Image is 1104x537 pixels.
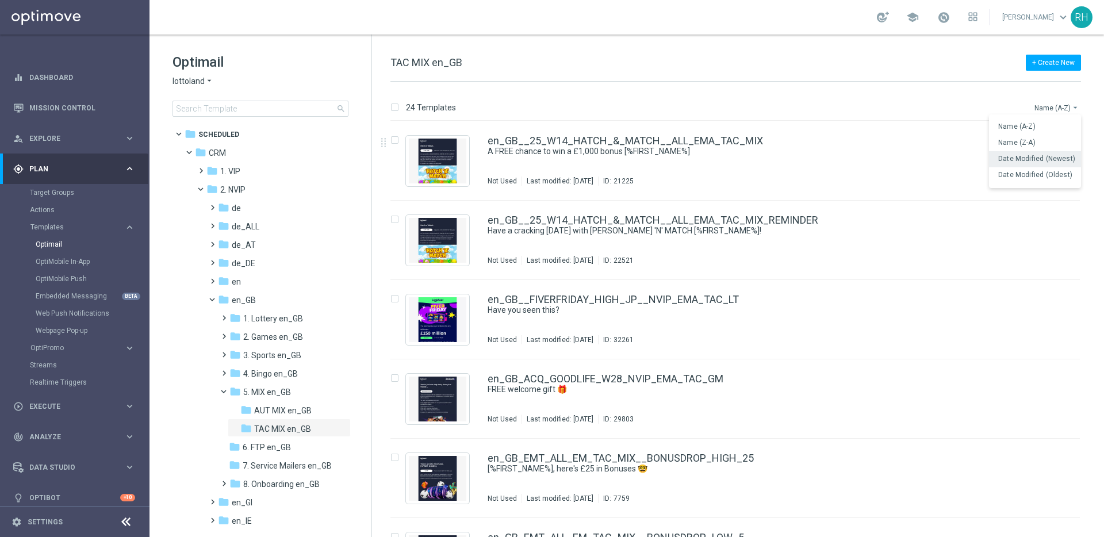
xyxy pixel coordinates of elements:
[29,482,120,513] a: Optibot
[522,335,598,344] div: Last modified: [DATE]
[36,240,120,249] a: Optimail
[13,493,136,503] div: lightbulb Optibot +10
[598,335,634,344] div: ID:
[409,139,466,183] img: 21225.jpeg
[243,461,332,471] span: 7. Service Mailers en_GB
[598,415,634,424] div: ID:
[1071,6,1092,28] div: RH
[409,218,466,263] img: 22521.jpeg
[989,135,1081,151] button: Name (Z-A)
[1033,101,1081,114] button: Name (A-Z)arrow_drop_down
[13,103,136,113] div: Mission Control
[614,335,634,344] div: 32261
[488,256,517,265] div: Not Used
[614,494,630,503] div: 7759
[36,236,148,253] div: Optimail
[243,332,303,342] span: 2. Games en_GB
[13,134,136,143] button: person_search Explore keyboard_arrow_right
[29,166,124,172] span: Plan
[13,164,24,174] i: gps_fixed
[13,72,24,83] i: equalizer
[30,378,120,387] a: Realtime Triggers
[206,183,218,195] i: folder
[218,275,229,287] i: folder
[29,434,124,440] span: Analyze
[229,441,240,452] i: folder
[218,220,229,232] i: folder
[218,239,229,250] i: folder
[124,431,135,442] i: keyboard_arrow_right
[30,184,148,201] div: Target Groups
[122,293,140,300] div: BETA
[13,462,124,473] div: Data Studio
[30,344,124,351] div: OptiPromo
[29,464,124,471] span: Data Studio
[13,463,136,472] button: Data Studio keyboard_arrow_right
[198,129,239,140] span: Scheduled
[379,201,1102,280] div: Press SPACE to select this row.
[1071,103,1080,112] i: arrow_drop_down
[172,76,205,87] span: lottoland
[30,339,148,356] div: OptiPromo
[218,257,229,268] i: folder
[488,225,1032,236] div: Have a cracking Easter with HATCH 'N' MATCH [%FIRST_NAME%]!
[13,432,136,442] button: track_changes Analyze keyboard_arrow_right
[522,415,598,424] div: Last modified: [DATE]
[218,515,229,526] i: folder
[229,459,240,471] i: folder
[36,291,120,301] a: Embedded Messaging
[30,224,113,231] span: Templates
[30,343,136,352] button: OptiPromo keyboard_arrow_right
[1026,55,1081,71] button: + Create New
[124,163,135,174] i: keyboard_arrow_right
[120,494,135,501] div: +10
[36,322,148,339] div: Webpage Pop-up
[614,177,634,186] div: 21225
[172,101,348,117] input: Search Template
[598,177,634,186] div: ID:
[218,496,229,508] i: folder
[30,224,124,231] div: Templates
[205,76,214,87] i: arrow_drop_down
[240,404,252,416] i: folder
[124,133,135,144] i: keyboard_arrow_right
[30,356,148,374] div: Streams
[598,256,634,265] div: ID:
[124,222,135,233] i: keyboard_arrow_right
[243,387,291,397] span: 5. MIX en_GB
[13,402,136,411] button: play_circle_outline Execute keyboard_arrow_right
[488,146,1005,157] a: A FREE chance to win a £1,000 bonus [%FIRST_NAME%]
[254,424,311,434] span: TAC MIX en_GB
[488,305,1005,316] a: Have you seen this?
[998,155,1075,163] span: Date Modified (Newest)
[218,202,229,213] i: folder
[13,164,124,174] div: Plan
[36,305,148,322] div: Web Push Notifications
[206,165,218,177] i: folder
[390,56,462,68] span: TAC MIX en_GB
[989,167,1081,183] button: Date Modified (Oldest)
[124,401,135,412] i: keyboard_arrow_right
[243,479,320,489] span: 8. Onboarding en_GB
[229,367,241,379] i: folder
[218,294,229,305] i: folder
[488,225,1005,236] a: Have a cracking [DATE] with [PERSON_NAME] 'N' MATCH [%FIRST_NAME%]!
[488,215,818,225] a: en_GB__25_W14_HATCH_&_MATCH__ALL_EMA_TAC_MIX_REMINDER
[406,102,456,113] p: 24 Templates
[30,201,148,218] div: Actions
[29,403,124,410] span: Execute
[488,463,1032,474] div: [%FIRST_NAME%], here's £25 in Bonuses 🤓
[172,53,348,71] h1: Optimail
[30,205,120,214] a: Actions
[229,386,241,397] i: folder
[488,305,1032,316] div: Have you seen this?
[30,360,120,370] a: Streams
[488,136,763,146] a: en_GB__25_W14_HATCH_&_MATCH__ALL_EMA_TAC_MIX
[30,188,120,197] a: Target Groups
[36,274,120,283] a: OptiMobile Push
[409,456,466,501] img: 7759.jpeg
[488,177,517,186] div: Not Used
[36,287,148,305] div: Embedded Messaging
